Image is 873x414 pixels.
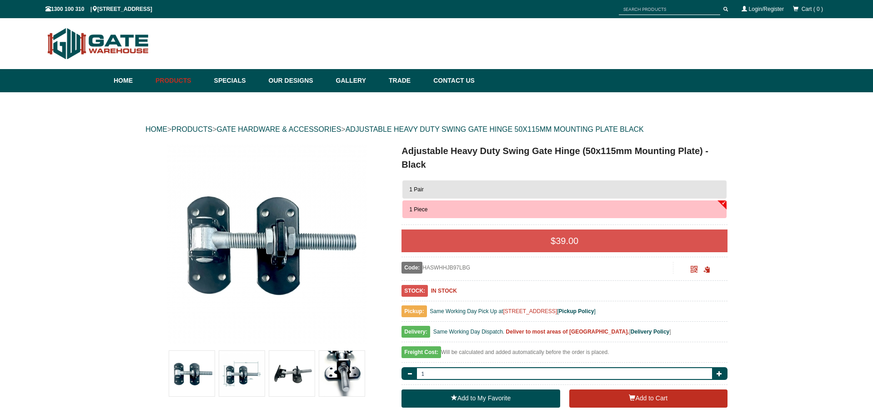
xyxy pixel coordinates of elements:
[431,288,457,294] b: IN STOCK
[401,144,727,171] h1: Adjustable Heavy Duty Swing Gate Hinge (50x115mm Mounting Plate) - Black
[619,4,720,15] input: SEARCH PRODUCTS
[559,308,594,314] a: Pickup Policy
[169,351,215,396] img: Adjustable Heavy Duty Swing Gate Hinge (50x115mm Mounting Plate) - Black
[167,144,367,344] img: Adjustable Heavy Duty Swing Gate Hinge (50x115mm Mounting Plate) - Black - 1 Piece - Gate Warehouse
[401,389,560,408] a: Add to My Favorite
[331,69,384,92] a: Gallery
[401,262,422,274] span: Code:
[145,115,727,144] div: > > >
[210,69,264,92] a: Specials
[409,186,423,193] span: 1 Pair
[569,389,727,408] button: Add to Cart
[691,267,697,274] a: Click to enlarge and scan to share.
[401,326,727,342] div: [ ]
[401,229,727,252] div: $
[402,180,727,199] button: 1 Pair
[146,144,387,344] a: Adjustable Heavy Duty Swing Gate Hinge (50x115mm Mounting Plate) - Black - 1 Piece - Gate Warehouse
[319,351,365,396] img: Adjustable Heavy Duty Swing Gate Hinge (50x115mm Mounting Plate) - Black
[45,23,151,65] img: Gate Warehouse
[114,69,151,92] a: Home
[346,125,644,133] a: ADJUSTABLE HEAVY DUTY SWING GATE HINGE 50X115MM MOUNTING PLATE BLACK
[219,351,265,396] img: Adjustable Heavy Duty Swing Gate Hinge (50x115mm Mounting Plate) - Black
[433,329,505,335] span: Same Working Day Dispatch.
[264,69,331,92] a: Our Designs
[430,308,596,314] span: Same Working Day Pick Up at [ ]
[401,285,428,297] span: STOCK:
[401,346,441,358] span: Freight Cost:
[506,329,629,335] b: Deliver to most areas of [GEOGRAPHIC_DATA].
[401,326,430,338] span: Delivery:
[631,329,669,335] a: Delivery Policy
[802,6,823,12] span: Cart ( 0 )
[145,125,167,133] a: HOME
[429,69,475,92] a: Contact Us
[401,347,727,363] div: Will be calculated and added automatically before the order is placed.
[401,262,673,274] div: HASWHHJB97LBG
[556,236,578,246] span: 39.00
[216,125,341,133] a: GATE HARDWARE & ACCESSORIES
[384,69,429,92] a: Trade
[151,69,210,92] a: Products
[171,125,212,133] a: PRODUCTS
[409,206,427,213] span: 1 Piece
[401,305,426,317] span: Pickup:
[402,200,727,219] button: 1 Piece
[269,351,315,396] img: Adjustable Heavy Duty Swing Gate Hinge (50x115mm Mounting Plate) - Black
[503,308,557,314] a: [STREET_ADDRESS]
[749,6,784,12] a: Login/Register
[703,266,710,273] span: Click to copy the URL
[45,6,152,12] span: 1300 100 310 | [STREET_ADDRESS]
